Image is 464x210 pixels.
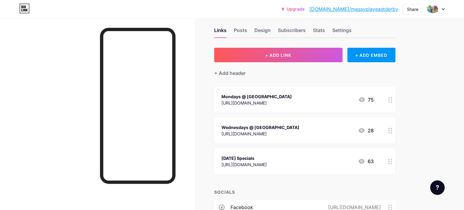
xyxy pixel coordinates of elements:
[313,27,325,37] div: Stats
[234,27,247,37] div: Posts
[221,124,299,131] div: Wednesdays @ [GEOGRAPHIC_DATA]
[221,131,299,137] div: [URL][DOMAIN_NAME]
[221,100,292,106] div: [URL][DOMAIN_NAME]
[347,48,395,62] div: + ADD EMBED
[332,27,352,37] div: Settings
[282,7,304,11] a: Upgrade
[358,158,374,165] div: 63
[214,69,246,77] div: + Add header
[214,48,343,62] button: + ADD LINK
[221,155,267,161] div: [DATE] Specials
[407,6,418,12] div: Share
[427,3,438,15] img: messyplayeastderby
[214,27,227,37] div: Links
[358,96,374,103] div: 75
[358,127,374,134] div: 28
[221,161,267,168] div: [URL][DOMAIN_NAME]
[214,189,395,195] div: SOCIALS
[254,27,271,37] div: Design
[309,5,398,13] a: [DOMAIN_NAME]/messyplayeastderby
[278,27,306,37] div: Subscribers
[265,53,291,58] span: + ADD LINK
[221,93,292,100] div: Mondays @ [GEOGRAPHIC_DATA]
